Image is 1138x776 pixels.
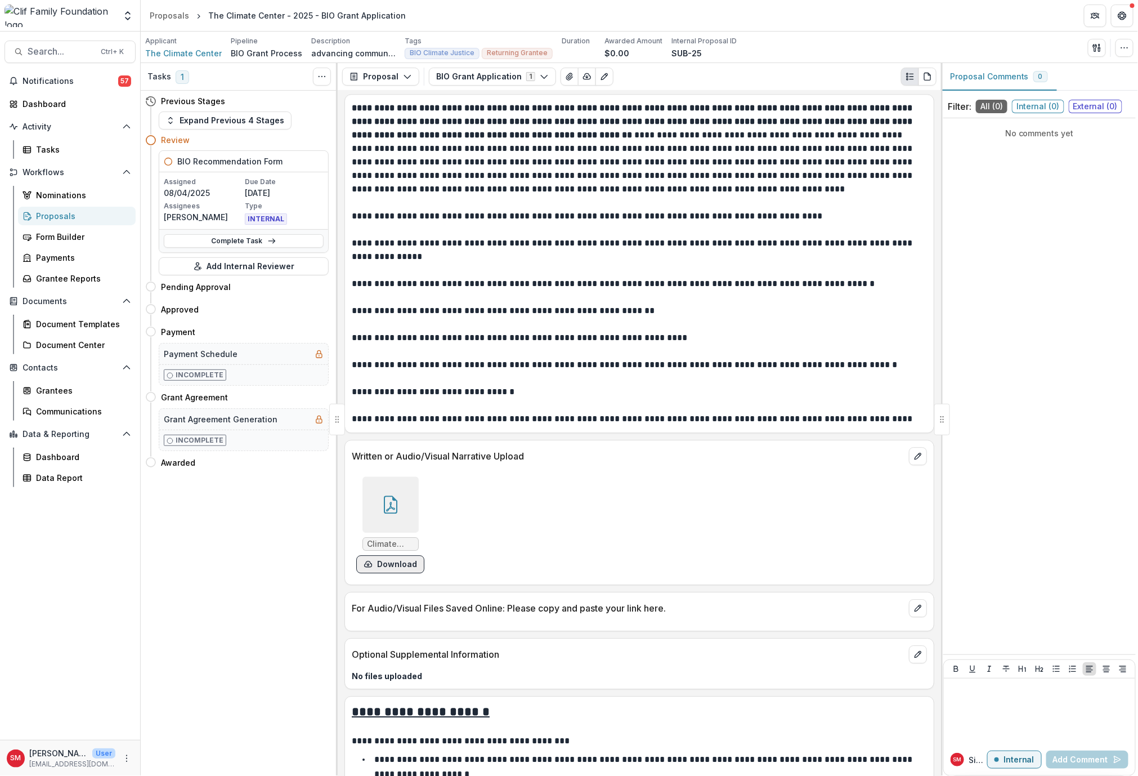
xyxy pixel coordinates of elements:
[5,118,136,136] button: Open Activity
[901,68,919,86] button: Plaintext view
[671,36,737,46] p: Internal Proposal ID
[18,186,136,204] a: Nominations
[352,449,904,463] p: Written or Audio/Visual Narrative Upload
[36,405,127,417] div: Communications
[1116,662,1130,676] button: Align Right
[18,315,136,333] a: Document Templates
[352,601,904,615] p: For Audio/Visual Files Saved Online: Please copy and paste your link here.
[983,662,996,676] button: Italicize
[120,5,136,27] button: Open entity switcher
[1000,662,1013,676] button: Strike
[18,381,136,400] a: Grantees
[231,36,258,46] p: Pipeline
[164,413,277,425] h5: Grant Agreement Generation
[23,98,127,110] div: Dashboard
[18,269,136,288] a: Grantee Reports
[5,41,136,63] button: Search...
[36,231,127,243] div: Form Builder
[948,127,1131,139] p: No comments yet
[161,95,225,107] h4: Previous Stages
[145,7,194,24] a: Proposals
[966,662,979,676] button: Underline
[161,134,190,146] h4: Review
[410,49,474,57] span: BIO Climate Justice
[36,144,127,155] div: Tasks
[159,257,329,275] button: Add Internal Reviewer
[36,210,127,222] div: Proposals
[231,47,302,59] p: BIO Grant Process
[245,213,287,225] span: INTERNAL
[245,187,324,199] p: [DATE]
[36,451,127,463] div: Dashboard
[164,234,324,248] a: Complete Task
[976,100,1007,113] span: All ( 0 )
[23,168,118,177] span: Workflows
[150,10,189,21] div: Proposals
[164,201,243,211] p: Assignees
[23,122,118,132] span: Activity
[36,339,127,351] div: Document Center
[120,752,133,765] button: More
[941,63,1057,91] button: Proposal Comments
[5,5,115,27] img: Clif Family Foundation logo
[671,47,702,59] p: SUB-25
[145,7,410,24] nav: breadcrumb
[5,72,136,90] button: Notifications57
[176,370,223,380] p: Incomplete
[164,348,238,360] h5: Payment Schedule
[245,201,324,211] p: Type
[5,163,136,181] button: Open Workflows
[208,10,406,21] div: The Climate Center - 2025 - BIO Grant Application
[311,36,350,46] p: Description
[18,248,136,267] a: Payments
[36,472,127,484] div: Data Report
[909,645,927,663] button: edit
[1038,73,1043,81] span: 0
[145,36,177,46] p: Applicant
[1033,662,1046,676] button: Heading 2
[949,662,963,676] button: Bold
[29,747,88,759] p: [PERSON_NAME]
[356,476,424,573] div: Climate Center - Clif Proposal Narrative.pdfdownload-form-response
[352,670,927,682] p: No files uploaded
[161,326,195,338] h4: Payment
[953,757,962,762] div: Sierra Martinez
[313,68,331,86] button: Toggle View Cancelled Tasks
[23,77,118,86] span: Notifications
[1100,662,1113,676] button: Align Center
[1083,662,1096,676] button: Align Left
[368,539,414,549] span: Climate Center - Clif Proposal Narrative.pdf
[5,425,136,443] button: Open Data & Reporting
[1069,100,1122,113] span: External ( 0 )
[36,385,127,396] div: Grantees
[23,363,118,373] span: Contacts
[352,648,904,661] p: Optional Supplemental Information
[18,140,136,159] a: Tasks
[919,68,937,86] button: PDF view
[1066,662,1079,676] button: Ordered List
[18,448,136,466] a: Dashboard
[23,297,118,306] span: Documents
[356,555,424,573] button: download-form-response
[969,754,987,766] p: Sierra M
[147,72,171,82] h3: Tasks
[164,211,243,223] p: [PERSON_NAME]
[161,457,195,469] h4: Awarded
[487,49,548,57] span: Returning Grantee
[118,75,131,87] span: 57
[604,47,629,59] p: $0.00
[23,430,118,439] span: Data & Reporting
[177,155,283,167] h5: BIO Recommendation Form
[36,252,127,264] div: Payments
[1111,5,1133,27] button: Get Help
[18,469,136,487] a: Data Report
[18,402,136,421] a: Communications
[604,36,662,46] p: Awarded Amount
[1084,5,1106,27] button: Partners
[36,318,127,330] div: Document Templates
[28,46,94,57] span: Search...
[311,47,396,59] p: advancing community-centered resilience hubs that deploy climate solutions
[36,189,127,201] div: Nominations
[5,292,136,310] button: Open Documents
[987,751,1042,769] button: Internal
